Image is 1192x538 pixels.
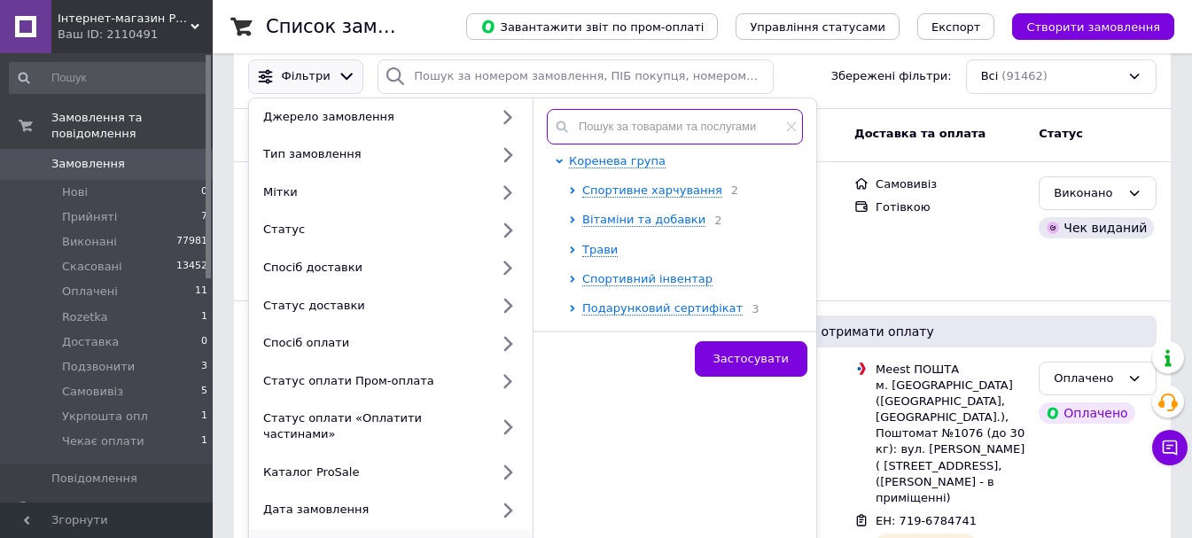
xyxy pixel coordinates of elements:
[1001,69,1048,82] span: (91462)
[854,127,986,140] span: Доставка та оплата
[1039,127,1083,140] span: Статус
[62,209,117,225] span: Прийняті
[876,362,1024,378] div: Meest ПОШТА
[201,433,207,449] span: 1
[62,384,123,400] span: Самовивіз
[176,234,207,250] span: 77981
[931,20,981,34] span: Експорт
[876,176,1024,192] div: Самовивіз
[62,334,119,350] span: Доставка
[51,156,125,172] span: Замовлення
[1054,370,1120,388] div: Оплачено
[256,184,489,200] div: Мітки
[582,183,722,197] span: Спортивне харчування
[256,146,489,162] div: Тип замовлення
[480,19,704,35] span: Завантажити звіт по пром-оплаті
[256,335,489,351] div: Спосіб оплати
[1152,430,1188,465] button: Чат з покупцем
[743,302,759,316] span: 3
[201,359,207,375] span: 3
[582,243,618,256] span: Трави
[876,514,977,527] span: ЕН: 719-6784741
[1039,217,1154,238] div: Чек виданий
[569,154,666,168] span: Коренева група
[62,184,88,200] span: Нові
[62,409,148,425] span: Укрпошта опл
[1026,20,1160,34] span: Створити замовлення
[256,464,489,480] div: Каталог ProSale
[256,410,489,442] div: Статус оплати «Оплатити частинами»
[266,16,446,37] h1: Список замовлень
[201,309,207,325] span: 1
[917,13,995,40] button: Експорт
[994,19,1174,33] a: Створити замовлення
[981,68,999,85] span: Всі
[547,109,803,144] input: Пошук за товарами та послугами
[51,471,137,487] span: Повідомлення
[466,13,718,40] button: Завантажити звіт по пром-оплаті
[62,359,135,375] span: Подзвонити
[9,62,209,94] input: Пошук
[736,13,900,40] button: Управління статусами
[378,59,774,94] input: Пошук за номером замовлення, ПІБ покупця, номером телефону, Email, номером накладної
[722,183,738,197] span: 2
[256,298,489,314] div: Статус доставки
[1054,184,1120,203] div: Виконано
[58,11,191,27] span: Інтернет-магазин Proteininlviv
[62,234,117,250] span: Виконані
[62,259,122,275] span: Скасовані
[256,502,489,518] div: Дата замовлення
[201,384,207,400] span: 5
[256,109,489,125] div: Джерело замовлення
[201,334,207,350] span: 0
[62,433,144,449] span: Чекає оплати
[1012,13,1174,40] button: Створити замовлення
[62,309,108,325] span: Rozetka
[51,110,213,142] span: Замовлення та повідомлення
[831,68,952,85] span: Збережені фільтри:
[582,272,713,285] span: Спортивний інвентар
[256,260,489,276] div: Спосіб доставки
[876,378,1024,507] div: м. [GEOGRAPHIC_DATA] ([GEOGRAPHIC_DATA], [GEOGRAPHIC_DATA].), Поштомат №1076 (до 30 кг): вул. [PE...
[750,20,885,34] span: Управління статусами
[582,301,743,315] span: Подарунковий сертифікат
[62,284,118,300] span: Оплачені
[58,27,213,43] div: Ваш ID: 2110491
[582,213,705,226] span: Вітаміни та добавки
[705,214,721,227] span: 2
[256,373,489,389] div: Статус оплати Пром-оплата
[201,184,207,200] span: 0
[1039,402,1134,424] div: Оплачено
[713,352,789,365] span: Застосувати
[282,68,331,85] span: Фільтри
[256,222,489,238] div: Статус
[51,501,164,517] span: Товари та послуги
[201,209,207,225] span: 7
[195,284,207,300] span: 11
[695,341,807,377] button: Застосувати
[176,259,207,275] span: 13452
[201,409,207,425] span: 1
[876,199,1024,215] div: Готівкою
